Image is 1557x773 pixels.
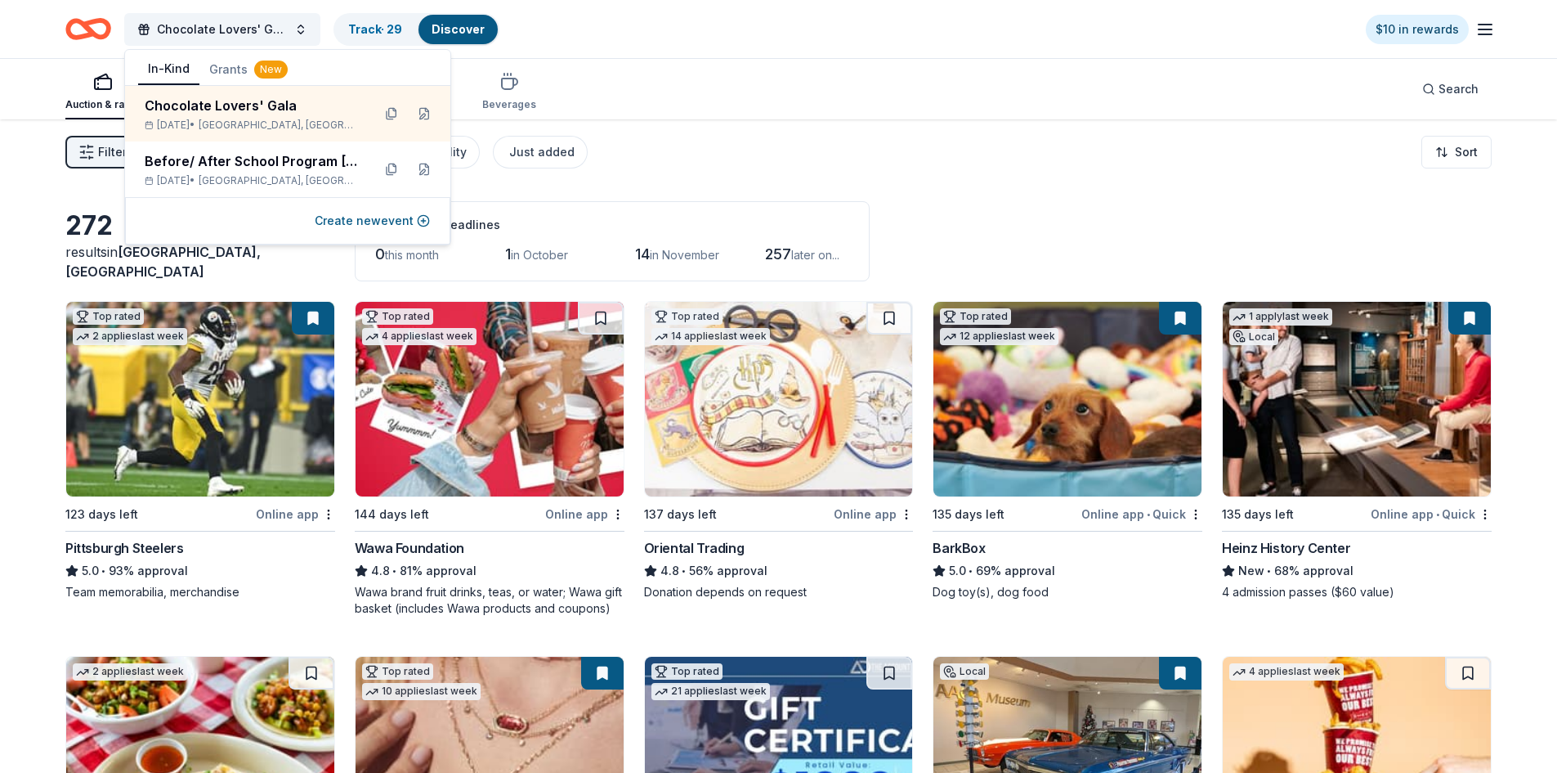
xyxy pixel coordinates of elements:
a: Image for Pittsburgh SteelersTop rated2 applieslast week123 days leftOnline appPittsburgh Steeler... [65,301,335,600]
span: • [969,564,973,578]
div: 4 applies last week [1229,663,1344,681]
span: later on... [791,248,839,262]
button: Track· 29Discover [333,13,499,46]
div: [DATE] • [145,119,359,132]
div: Top rated [362,663,433,680]
button: Create newevent [315,211,430,231]
span: in November [650,248,719,262]
div: Online app Quick [1081,504,1202,524]
a: $10 in rewards [1366,15,1469,44]
span: [GEOGRAPHIC_DATA], [GEOGRAPHIC_DATA] [199,119,359,132]
a: Discover [432,22,485,36]
img: Image for BarkBox [933,302,1201,497]
span: • [682,564,686,578]
div: Local [940,663,989,680]
span: this month [385,248,439,262]
a: Image for BarkBoxTop rated12 applieslast week135 days leftOnline app•QuickBarkBox5.0•69% approval... [933,301,1202,600]
div: 69% approval [933,561,1202,581]
div: Online app Quick [1371,504,1492,524]
div: BarkBox [933,538,985,558]
div: 4 applies last week [362,328,476,345]
div: Top rated [651,663,723,680]
div: Team memorabilia, merchandise [65,584,335,600]
div: Top rated [73,308,144,325]
span: [GEOGRAPHIC_DATA], [GEOGRAPHIC_DATA] [199,174,359,187]
button: Just added [493,136,588,169]
div: 21 applies last week [651,683,770,700]
div: 2 applies last week [73,328,187,345]
button: Beverages [482,65,536,119]
span: Sort [1455,142,1478,162]
div: Top rated [362,308,433,325]
span: Filter [98,142,127,162]
div: Auction & raffle [65,98,140,111]
div: [DATE] • [145,174,359,187]
div: 14 applies last week [651,328,770,345]
button: Search [1409,73,1492,106]
div: 1 apply last week [1229,308,1332,326]
span: New [1238,561,1264,581]
span: 5.0 [82,561,99,581]
div: 272 [65,209,335,242]
div: Top rated [651,308,723,325]
div: Before/ After School Program [DATE]-[DATE] [145,151,359,171]
span: • [101,564,105,578]
div: Donation depends on request [644,584,914,600]
button: Filter2 [65,136,140,169]
span: Chocolate Lovers' Gala [157,20,288,39]
a: Image for Wawa FoundationTop rated4 applieslast week144 days leftOnline appWawa Foundation4.8•81%... [355,301,624,617]
div: Heinz History Center [1222,538,1350,558]
a: Image for Oriental TradingTop rated14 applieslast week137 days leftOnline appOriental Trading4.8•... [644,301,914,600]
div: Online app [545,504,624,524]
span: 257 [765,245,791,263]
span: 4.8 [371,561,390,581]
div: 144 days left [355,505,429,524]
div: 56% approval [644,561,914,581]
span: • [1268,564,1272,578]
button: Sort [1421,136,1492,169]
span: • [1147,508,1150,521]
span: 0 [375,245,385,263]
div: New [254,61,288,79]
div: Online app [834,504,913,524]
div: 137 days left [644,505,717,524]
span: 14 [635,245,650,263]
span: • [1436,508,1439,521]
span: Search [1438,79,1479,99]
div: Oriental Trading [644,538,745,558]
span: 1 [505,245,511,263]
div: 68% approval [1222,561,1492,581]
a: Image for Heinz History Center1 applylast weekLocal135 days leftOnline app•QuickHeinz History Cen... [1222,301,1492,600]
div: Chocolate Lovers' Gala [145,96,359,115]
img: Image for Oriental Trading [645,302,913,497]
div: Pittsburgh Steelers [65,538,183,558]
div: 81% approval [355,561,624,581]
div: 93% approval [65,561,335,581]
div: Top rated [940,308,1011,325]
img: Image for Wawa Foundation [356,302,624,497]
div: 12 applies last week [940,328,1058,345]
span: • [392,564,396,578]
a: Track· 29 [348,22,402,36]
span: 4.8 [660,561,679,581]
div: 135 days left [933,505,1004,524]
div: Wawa Foundation [355,538,464,558]
button: In-Kind [138,54,199,85]
div: Beverages [482,98,536,111]
div: results [65,242,335,281]
button: Auction & raffle [65,65,140,119]
div: Online app [256,504,335,524]
div: 4 admission passes ($60 value) [1222,584,1492,600]
div: Application deadlines [375,215,849,235]
button: Chocolate Lovers' Gala [124,13,320,46]
span: 5.0 [949,561,966,581]
div: 2 applies last week [73,663,187,681]
span: in October [511,248,568,262]
img: Image for Heinz History Center [1223,302,1491,497]
div: Just added [509,142,575,162]
div: Wawa brand fruit drinks, teas, or water; Wawa gift basket (includes Wawa products and coupons) [355,584,624,617]
div: 123 days left [65,505,138,524]
div: Dog toy(s), dog food [933,584,1202,600]
div: Local [1229,329,1278,345]
img: Image for Pittsburgh Steelers [66,302,334,497]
